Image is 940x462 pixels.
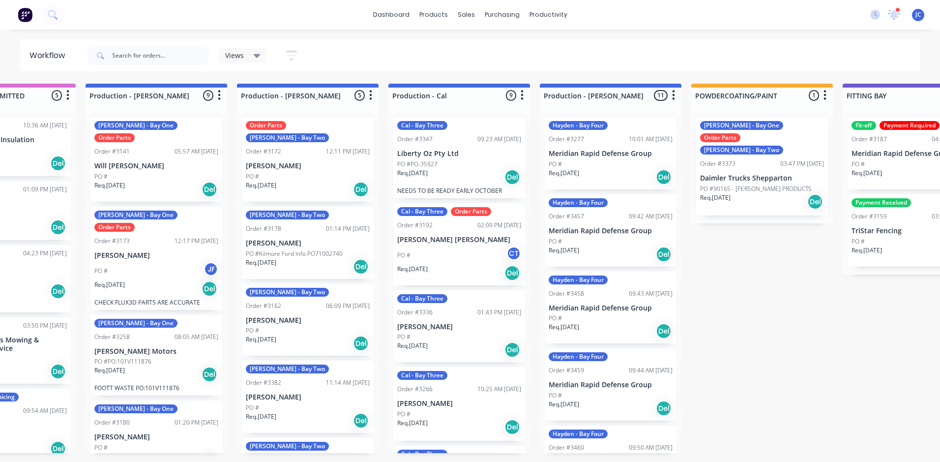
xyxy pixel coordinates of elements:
[656,169,672,185] div: Del
[397,371,447,380] div: Cal - Bay Three
[700,146,783,154] div: [PERSON_NAME] - Bay Two
[397,400,521,408] p: [PERSON_NAME]
[852,121,876,130] div: Fit-off
[549,443,584,452] div: Order #3460
[246,316,370,325] p: [PERSON_NAME]
[700,159,735,168] div: Order #3373
[94,223,135,232] div: Order Parts
[549,150,673,158] p: Meridian Rapid Defense Group
[629,366,673,375] div: 09:44 AM [DATE]
[94,267,108,276] p: PO #
[94,237,130,246] div: Order #3173
[50,283,66,299] div: Del
[94,366,125,375] p: Req. [DATE]
[549,400,579,409] p: Req. [DATE]
[504,419,520,435] div: Del
[549,381,673,389] p: Meridian Rapid Defense Group
[549,323,579,332] p: Req. [DATE]
[246,162,370,170] p: [PERSON_NAME]
[852,169,882,178] p: Req. [DATE]
[94,333,130,341] div: Order #3258
[246,258,276,267] p: Req. [DATE]
[656,400,672,416] div: Del
[246,121,286,130] div: Order Parts
[696,117,828,216] div: [PERSON_NAME] - Bay OneOrder Parts[PERSON_NAME] - Bay TwoOrder #337303:47 PM [DATE]Daimler Trucks...
[94,181,125,190] p: Req. [DATE]
[397,265,428,274] p: Req. [DATE]
[397,333,411,341] p: PO #
[545,272,676,344] div: Hayden - Bay FourOrder #345809:43 AM [DATE]Meridian Rapid Defense GroupPO #Req.[DATE]Del
[397,207,447,216] div: Cal - Bay Three
[852,237,865,246] p: PO #
[246,335,276,344] p: Req. [DATE]
[397,121,447,130] div: Cal - Bay Three
[397,135,433,144] div: Order #3347
[700,193,731,202] p: Req. [DATE]
[504,342,520,358] div: Del
[549,198,608,207] div: Hayden - Bay Four
[175,237,218,246] div: 12:17 PM [DATE]
[353,336,369,351] div: Del
[326,302,370,310] div: 06:09 PM [DATE]
[23,406,67,415] div: 09:54 AM [DATE]
[700,185,812,193] p: PO #90165 - [PERSON_NAME] PRODUCTS
[504,265,520,281] div: Del
[23,249,67,258] div: 04:23 PM [DATE]
[246,302,281,310] div: Order #3162
[397,308,433,317] div: Order #3336
[112,46,209,65] input: Search for orders...
[246,249,343,258] p: PO #Kilmore Ford Info PO71002740
[397,221,433,230] div: Order #3192
[506,246,521,261] div: CT
[175,147,218,156] div: 05:57 AM [DATE]
[202,367,217,382] div: Del
[629,212,673,221] div: 09:42 AM [DATE]
[246,326,259,335] p: PO #
[807,194,823,210] div: Del
[477,221,521,230] div: 02:09 PM [DATE]
[397,385,433,394] div: Order #3266
[246,403,259,412] p: PO #
[94,172,108,181] p: PO #
[397,341,428,350] p: Req. [DATE]
[204,262,218,277] div: JF
[353,182,369,197] div: Del
[397,419,428,428] p: Req. [DATE]
[94,433,218,441] p: [PERSON_NAME]
[549,212,584,221] div: Order #3457
[246,224,281,233] div: Order #3178
[246,239,370,247] p: [PERSON_NAME]
[397,160,438,169] p: PO #PO-35927
[480,7,525,22] div: purchasing
[94,404,177,413] div: [PERSON_NAME] - Bay One
[50,364,66,379] div: Del
[549,276,608,284] div: Hayden - Bay Four
[353,259,369,275] div: Del
[225,50,244,61] span: Views
[852,246,882,255] p: Req. [DATE]
[50,155,66,171] div: Del
[242,207,374,279] div: [PERSON_NAME] - Bay TwoOrder #317801:14 PM [DATE][PERSON_NAME]PO #Kilmore Ford Info PO71002740Req...
[852,212,887,221] div: Order #3159
[453,7,480,22] div: sales
[397,450,447,459] div: Cal - Bay Three
[504,169,520,185] div: Del
[175,418,218,427] div: 01:20 PM [DATE]
[549,237,562,246] p: PO #
[397,236,521,244] p: [PERSON_NAME] [PERSON_NAME]
[94,162,218,170] p: Will [PERSON_NAME]
[175,333,218,341] div: 08:05 AM [DATE]
[629,289,673,298] div: 09:43 AM [DATE]
[242,117,374,202] div: Order Parts[PERSON_NAME] - Bay TwoOrder #317212:11 PM [DATE][PERSON_NAME]PO #Req.[DATE]Del
[549,160,562,169] p: PO #
[451,207,491,216] div: Order Parts
[880,121,940,130] div: Payment Required
[393,290,525,363] div: Cal - Bay ThreeOrder #333601:43 PM [DATE][PERSON_NAME]PO #Req.[DATE]Del
[915,10,921,19] span: JC
[18,7,32,22] img: Factory
[393,367,525,441] div: Cal - Bay ThreeOrder #326610:25 AM [DATE][PERSON_NAME]PO #Req.[DATE]Del
[545,348,676,421] div: Hayden - Bay FourOrder #345909:44 AM [DATE]Meridian Rapid Defense GroupPO #Req.[DATE]Del
[50,219,66,235] div: Del
[549,304,673,312] p: Meridian Rapid Defense Group
[94,133,135,142] div: Order Parts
